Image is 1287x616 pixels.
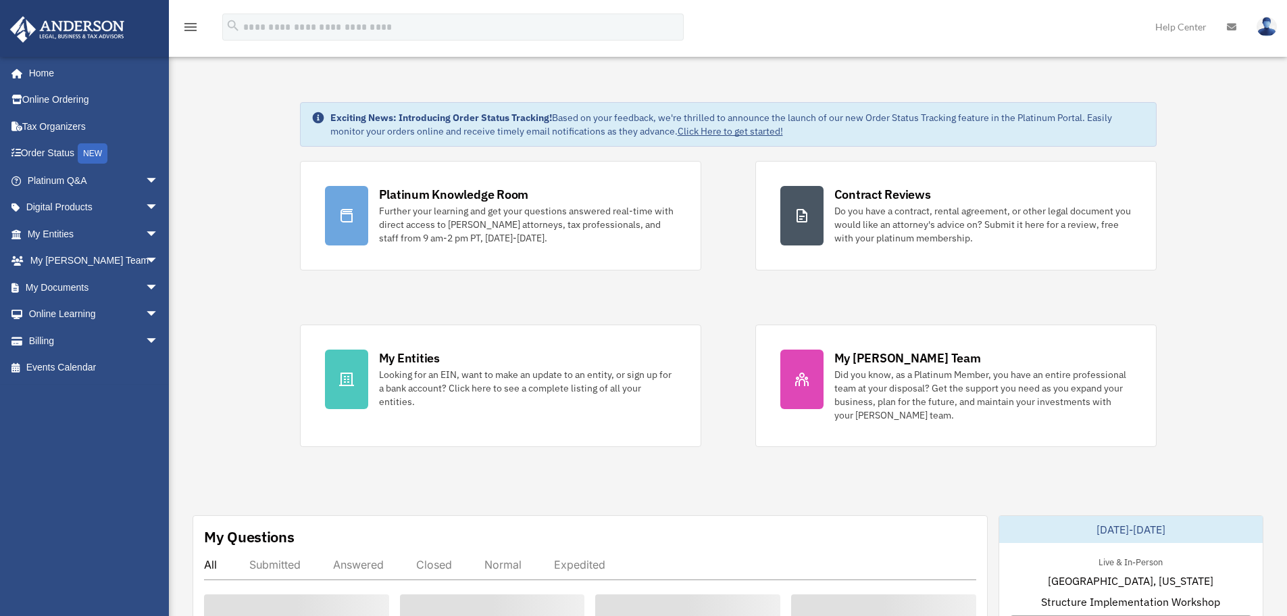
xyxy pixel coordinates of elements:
div: Further your learning and get your questions answered real-time with direct access to [PERSON_NAM... [379,204,676,245]
div: Live & In-Person [1088,554,1174,568]
a: Click Here to get started! [678,125,783,137]
div: My Entities [379,350,440,366]
a: Events Calendar [9,354,179,381]
div: Contract Reviews [834,186,931,203]
a: My Entities Looking for an EIN, want to make an update to an entity, or sign up for a bank accoun... [300,325,701,447]
span: arrow_drop_down [145,274,172,302]
a: Tax Organizers [9,113,179,140]
i: search [226,18,241,33]
img: User Pic [1257,17,1277,37]
a: Home [9,60,172,87]
a: My [PERSON_NAME] Team Did you know, as a Platinum Member, you have an entire professional team at... [755,325,1157,447]
div: Normal [484,558,522,571]
span: arrow_drop_down [145,167,172,195]
i: menu [182,19,199,35]
div: Platinum Knowledge Room [379,186,529,203]
a: My [PERSON_NAME] Teamarrow_drop_down [9,247,179,275]
div: Submitted [249,558,301,571]
span: arrow_drop_down [145,194,172,222]
div: Looking for an EIN, want to make an update to an entity, or sign up for a bank account? Click her... [379,368,676,408]
a: menu [182,24,199,35]
span: Structure Implementation Workshop [1041,594,1220,610]
div: Did you know, as a Platinum Member, you have an entire professional team at your disposal? Get th... [834,368,1132,422]
a: Billingarrow_drop_down [9,327,179,354]
a: Digital Productsarrow_drop_down [9,194,179,221]
a: Online Learningarrow_drop_down [9,301,179,328]
span: arrow_drop_down [145,327,172,355]
a: My Documentsarrow_drop_down [9,274,179,301]
a: Online Ordering [9,87,179,114]
span: arrow_drop_down [145,247,172,275]
a: Platinum Q&Aarrow_drop_down [9,167,179,194]
span: arrow_drop_down [145,220,172,248]
div: My [PERSON_NAME] Team [834,350,981,366]
span: arrow_drop_down [145,301,172,329]
a: Order StatusNEW [9,140,179,168]
a: Platinum Knowledge Room Further your learning and get your questions answered real-time with dire... [300,161,701,270]
div: Closed [416,558,452,571]
div: NEW [78,143,107,164]
a: Contract Reviews Do you have a contract, rental agreement, or other legal document you would like... [755,161,1157,270]
div: Based on your feedback, we're thrilled to announce the launch of our new Order Status Tracking fe... [330,111,1145,138]
div: Expedited [554,558,605,571]
span: [GEOGRAPHIC_DATA], [US_STATE] [1048,573,1213,589]
div: Answered [333,558,384,571]
img: Anderson Advisors Platinum Portal [6,16,128,43]
div: My Questions [204,527,295,547]
div: [DATE]-[DATE] [999,516,1263,543]
div: Do you have a contract, rental agreement, or other legal document you would like an attorney's ad... [834,204,1132,245]
a: My Entitiesarrow_drop_down [9,220,179,247]
div: All [204,558,217,571]
strong: Exciting News: Introducing Order Status Tracking! [330,112,552,124]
